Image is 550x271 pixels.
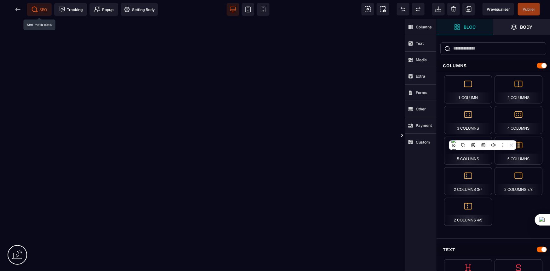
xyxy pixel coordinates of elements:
span: Popup [94,6,114,13]
strong: Payment [416,123,432,128]
strong: Text [416,41,424,46]
span: Setting Body [124,6,155,13]
span: Publier [523,7,535,12]
span: SEO [32,6,47,13]
span: Tracking [59,6,83,13]
strong: Media [416,57,427,62]
div: 4 Columns [495,106,542,134]
strong: Bloc [464,25,476,29]
strong: Columns [416,25,432,29]
strong: Other [416,107,426,111]
span: Preview [483,3,514,15]
span: Open Layer Manager [493,19,550,35]
span: View components [362,3,374,15]
strong: Extra [416,74,425,79]
div: 2 Columns 4/5 [444,198,492,226]
div: 2 Columns 3/7 [444,167,492,195]
div: 6 Columns [495,137,542,165]
strong: Forms [416,90,427,95]
div: 1 Column [444,75,492,103]
span: Open Blocks [437,19,493,35]
div: 2 Columns 7/3 [495,167,542,195]
strong: Custom [416,140,430,144]
span: Screenshot [377,3,389,15]
div: 2 Columns [495,75,542,103]
strong: Body [520,25,533,29]
div: 5 Columns [444,137,492,165]
div: Columns [437,60,550,72]
span: Previsualiser [487,7,510,12]
div: Text [437,244,550,256]
div: 3 Columns [444,106,492,134]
